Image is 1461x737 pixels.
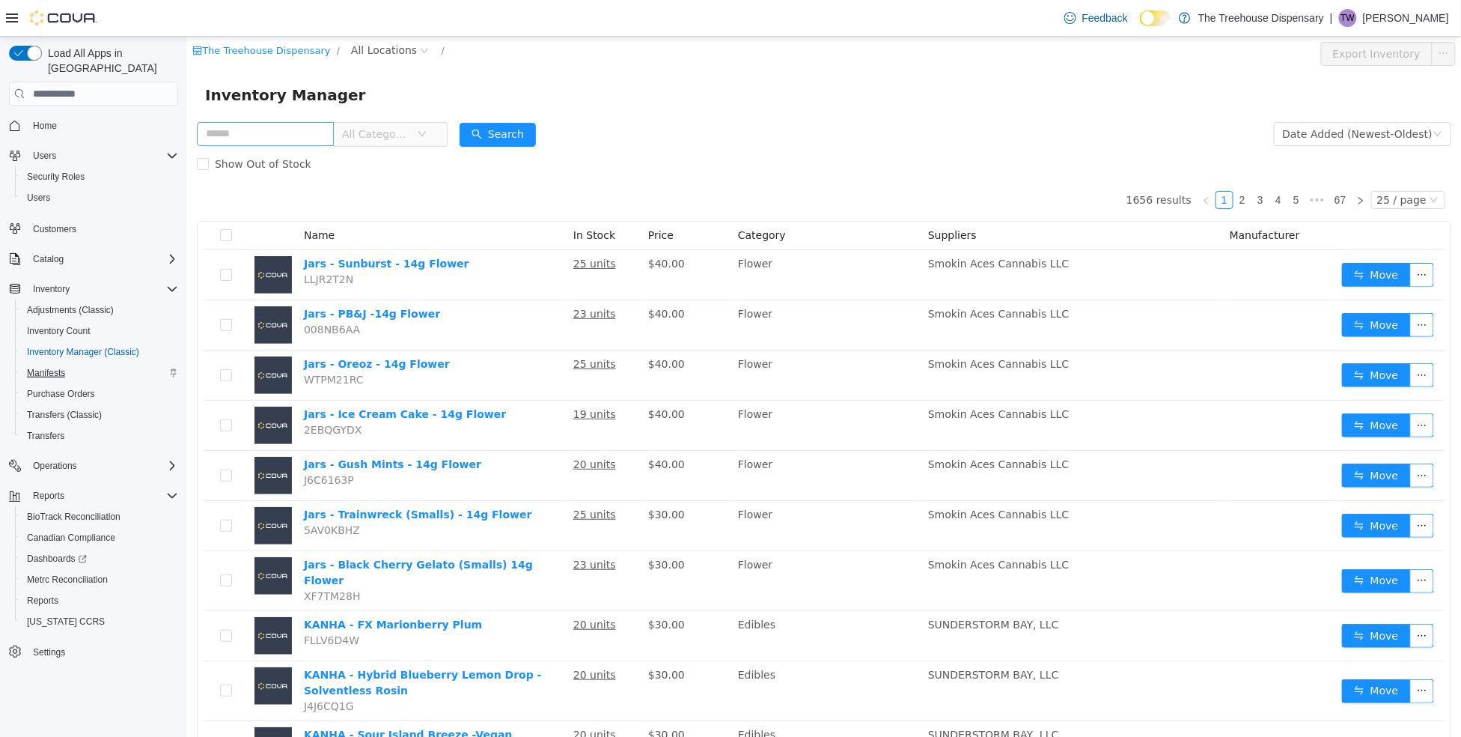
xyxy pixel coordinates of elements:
[18,46,188,70] span: Inventory Manager
[741,321,882,333] span: Smokin Aces Cannabis LLC
[21,550,178,568] span: Dashboards
[67,470,105,508] img: Jars - Trainwreck (Smalls) - 14g Flower placeholder
[21,406,108,424] a: Transfers (Classic)
[27,147,178,165] span: Users
[117,287,173,299] span: 008NB6AA
[117,553,174,565] span: XF7TM28H
[1198,9,1324,27] p: The Treehouse Dispensary
[117,664,167,676] span: J4J6CQ1G
[545,364,735,414] td: Flower
[117,437,167,449] span: J6C6163P
[22,121,130,133] span: Show Out of Stock
[117,371,319,383] a: Jars - Ice Cream Cake - 14g Flower
[21,364,178,382] span: Manifests
[545,414,735,464] td: Flower
[27,616,105,628] span: [US_STATE] CCRS
[15,548,184,569] a: Dashboards
[21,189,56,207] a: Users
[1064,154,1082,172] li: 3
[272,86,349,110] button: icon: searchSearch
[27,250,70,268] button: Catalog
[461,522,498,534] span: $30.00
[741,632,872,644] span: SUNDERSTORM BAY, LLC
[741,422,882,434] span: Smokin Aces Cannabis LLC
[27,457,178,475] span: Operations
[117,582,295,594] a: KANHA - FX Marionberry Plum
[33,460,77,472] span: Operations
[117,271,253,283] a: Jars - PB&J -14g Flower
[1223,377,1247,401] button: icon: ellipsis
[21,343,145,361] a: Inventory Manager (Classic)
[15,300,184,321] button: Adjustments (Classic)
[117,472,345,484] a: Jars - Trainwreck (Smalls) - 14g Flower
[15,404,184,425] button: Transfers (Classic)
[33,253,64,265] span: Catalog
[21,385,101,403] a: Purchase Orders
[1242,159,1251,169] i: icon: down
[1155,276,1224,300] button: icon: swapMove
[117,598,172,610] span: FLLV6D4W
[27,250,178,268] span: Catalog
[939,154,1004,172] li: 1656 results
[67,219,105,257] img: Jars - Sunburst - 14g Flower placeholder
[1190,155,1239,172] div: 25 / page
[1363,9,1449,27] p: [PERSON_NAME]
[27,430,64,442] span: Transfers
[545,574,735,625] td: Edibles
[117,387,174,399] span: 2EBQGYDX
[27,280,178,298] span: Inventory
[1155,226,1224,250] button: icon: swapMove
[741,472,882,484] span: Smokin Aces Cannabis LLC
[27,171,85,183] span: Security Roles
[15,527,184,548] button: Canadian Compliance
[461,632,498,644] span: $30.00
[1155,327,1224,351] button: icon: swapMove
[461,472,498,484] span: $30.00
[3,249,184,270] button: Catalog
[27,643,178,661] span: Settings
[15,590,184,611] button: Reports
[27,219,178,237] span: Customers
[27,595,58,607] span: Reports
[21,322,178,340] span: Inventory Count
[461,271,498,283] span: $40.00
[1140,26,1141,27] span: Dark Mode
[27,553,87,565] span: Dashboards
[551,192,599,204] span: Category
[21,301,178,319] span: Adjustments (Classic)
[386,522,429,534] u: 23 units
[21,168,91,186] a: Security Roles
[27,304,114,316] span: Adjustments (Classic)
[21,189,178,207] span: Users
[741,221,882,233] span: Smokin Aces Cannabis LLC
[15,342,184,363] button: Inventory Manager (Classic)
[30,10,97,25] img: Cova
[1223,643,1247,667] button: icon: ellipsis
[461,321,498,333] span: $40.00
[741,371,882,383] span: Smokin Aces Cannabis LLC
[1015,160,1024,169] i: icon: left
[21,427,70,445] a: Transfers
[1155,533,1224,556] button: icon: swapMove
[3,115,184,136] button: Home
[545,314,735,364] td: Flower
[1165,154,1183,172] li: Next Page
[21,613,178,631] span: Washington CCRS
[33,283,70,295] span: Inventory
[21,508,178,526] span: BioTrack Reconciliation
[233,10,242,19] i: icon: close-circle
[1082,10,1128,25] span: Feedback
[386,582,429,594] u: 20 units
[461,371,498,383] span: $40.00
[545,515,735,574] td: Flower
[386,321,429,333] u: 25 units
[150,8,153,19] span: /
[21,364,71,382] a: Manifests
[27,388,95,400] span: Purchase Orders
[67,580,105,618] img: KANHA - FX Marionberry Plum placeholder
[27,487,178,505] span: Reports
[1143,155,1164,172] a: 67
[21,592,64,610] a: Reports
[461,692,498,704] span: $30.00
[3,641,184,663] button: Settings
